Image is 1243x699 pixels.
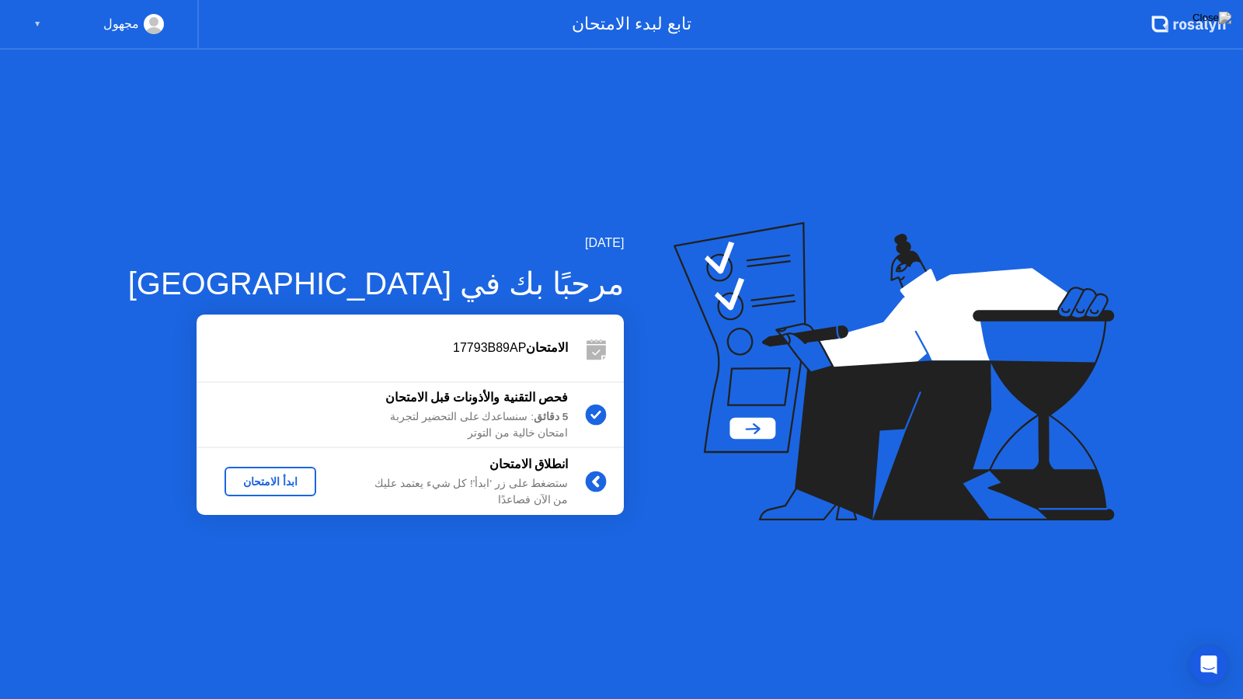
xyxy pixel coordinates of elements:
div: ابدأ الامتحان [231,475,310,488]
div: مرحبًا بك في [GEOGRAPHIC_DATA] [128,260,625,307]
b: 5 دقائق [534,411,568,423]
div: : سنساعدك على التحضير لتجربة امتحان خالية من التوتر [344,409,568,441]
div: Open Intercom Messenger [1190,646,1227,683]
b: الامتحان [526,341,568,354]
div: ▼ [33,14,41,34]
div: مجهول [103,14,139,34]
button: ابدأ الامتحان [225,467,316,496]
div: 17793B89AP [197,339,568,357]
img: Close [1193,12,1231,24]
div: [DATE] [128,234,625,252]
b: فحص التقنية والأذونات قبل الامتحان [385,391,569,404]
div: ستضغط على زر 'ابدأ'! كل شيء يعتمد عليك من الآن فصاعدًا [344,476,568,508]
b: انطلاق الامتحان [489,457,568,471]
